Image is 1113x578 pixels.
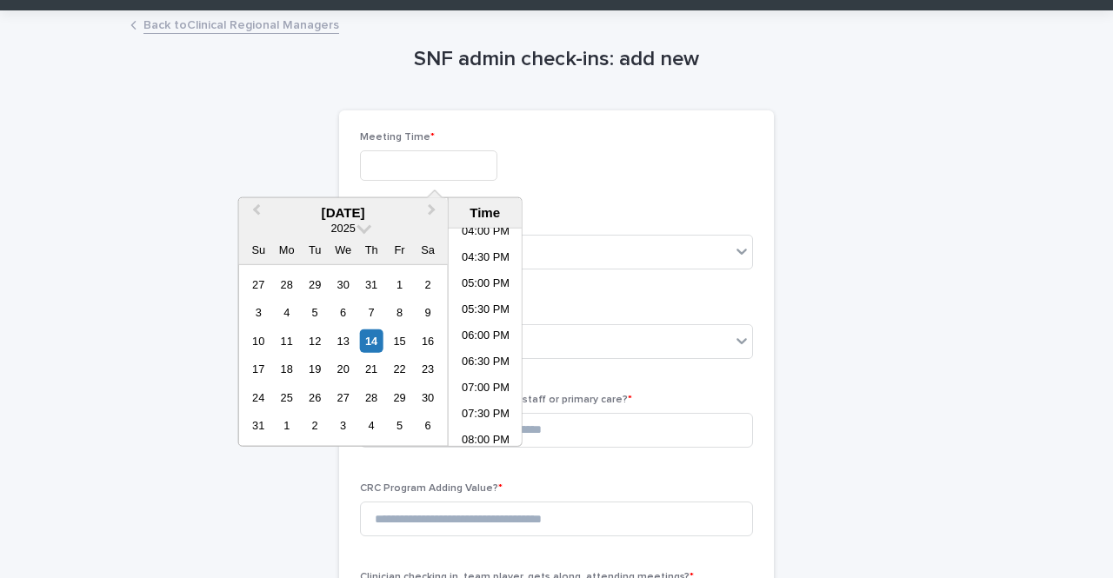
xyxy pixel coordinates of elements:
[247,414,270,437] div: Choose Sunday, August 31st, 2025
[331,386,355,409] div: Choose Wednesday, August 27th, 2025
[449,376,523,402] li: 07:00 PM
[275,238,298,262] div: Mo
[360,132,435,143] span: Meeting Time
[331,273,355,296] div: Choose Wednesday, July 30th, 2025
[303,238,327,262] div: Tu
[247,238,270,262] div: Su
[275,357,298,381] div: Choose Monday, August 18th, 2025
[449,324,523,350] li: 06:00 PM
[388,329,411,353] div: Choose Friday, August 15th, 2025
[360,238,383,262] div: Th
[244,270,442,440] div: month 2025-08
[303,329,327,353] div: Choose Tuesday, August 12th, 2025
[247,301,270,324] div: Choose Sunday, August 3rd, 2025
[360,357,383,381] div: Choose Thursday, August 21st, 2025
[416,386,439,409] div: Choose Saturday, August 30th, 2025
[449,429,523,455] li: 08:00 PM
[275,273,298,296] div: Choose Monday, July 28th, 2025
[331,301,355,324] div: Choose Wednesday, August 6th, 2025
[360,414,383,437] div: Choose Thursday, September 4th, 2025
[247,386,270,409] div: Choose Sunday, August 24th, 2025
[388,357,411,381] div: Choose Friday, August 22nd, 2025
[388,301,411,324] div: Choose Friday, August 8th, 2025
[241,200,269,228] button: Previous Month
[303,386,327,409] div: Choose Tuesday, August 26th, 2025
[388,386,411,409] div: Choose Friday, August 29th, 2025
[275,329,298,353] div: Choose Monday, August 11th, 2025
[416,414,439,437] div: Choose Saturday, September 6th, 2025
[416,357,439,381] div: Choose Saturday, August 23rd, 2025
[247,273,270,296] div: Choose Sunday, July 27th, 2025
[449,246,523,272] li: 04:30 PM
[416,301,439,324] div: Choose Saturday, August 9th, 2025
[303,414,327,437] div: Choose Tuesday, September 2nd, 2025
[331,329,355,353] div: Choose Wednesday, August 13th, 2025
[303,357,327,381] div: Choose Tuesday, August 19th, 2025
[449,298,523,324] li: 05:30 PM
[416,238,439,262] div: Sa
[416,273,439,296] div: Choose Saturday, August 2nd, 2025
[449,350,523,376] li: 06:30 PM
[388,414,411,437] div: Choose Friday, September 5th, 2025
[303,273,327,296] div: Choose Tuesday, July 29th, 2025
[143,14,339,34] a: Back toClinical Regional Managers
[453,205,517,221] div: Time
[449,220,523,246] li: 04:00 PM
[360,483,503,494] span: CRC Program Adding Value?
[420,200,448,228] button: Next Month
[360,301,383,324] div: Choose Thursday, August 7th, 2025
[275,301,298,324] div: Choose Monday, August 4th, 2025
[449,402,523,429] li: 07:30 PM
[247,357,270,381] div: Choose Sunday, August 17th, 2025
[388,238,411,262] div: Fr
[303,301,327,324] div: Choose Tuesday, August 5th, 2025
[339,47,774,72] h1: SNF admin check-ins: add new
[449,272,523,298] li: 05:00 PM
[360,329,383,353] div: Choose Thursday, August 14th, 2025
[247,329,270,353] div: Choose Sunday, August 10th, 2025
[416,329,439,353] div: Choose Saturday, August 16th, 2025
[239,205,448,221] div: [DATE]
[275,386,298,409] div: Choose Monday, August 25th, 2025
[275,414,298,437] div: Choose Monday, September 1st, 2025
[360,386,383,409] div: Choose Thursday, August 28th, 2025
[388,273,411,296] div: Choose Friday, August 1st, 2025
[331,414,355,437] div: Choose Wednesday, September 3rd, 2025
[331,357,355,381] div: Choose Wednesday, August 20th, 2025
[360,273,383,296] div: Choose Thursday, July 31st, 2025
[331,238,355,262] div: We
[330,222,355,235] span: 2025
